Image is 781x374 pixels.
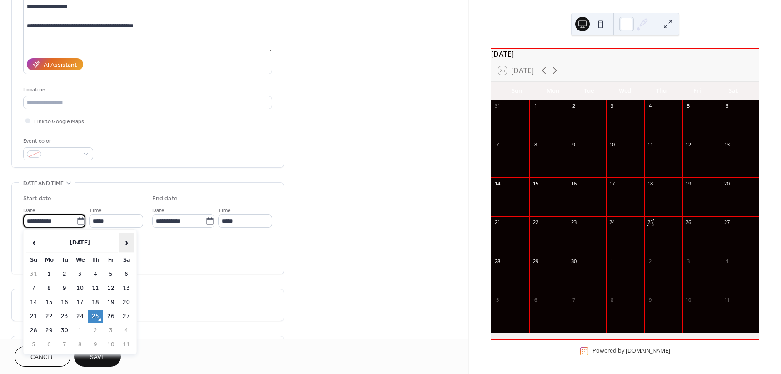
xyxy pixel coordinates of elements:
[26,296,41,309] td: 14
[88,296,103,309] td: 18
[723,103,730,110] div: 6
[57,296,72,309] td: 16
[26,338,41,351] td: 5
[494,180,501,187] div: 14
[685,103,692,110] div: 5
[57,310,72,323] td: 23
[571,103,577,110] div: 2
[592,347,670,355] div: Powered by
[26,282,41,295] td: 7
[119,338,134,351] td: 11
[609,103,616,110] div: 3
[23,206,35,215] span: Date
[73,310,87,323] td: 24
[119,268,134,281] td: 6
[723,296,730,303] div: 11
[643,82,679,100] div: Thu
[494,296,501,303] div: 5
[23,136,91,146] div: Event color
[647,103,654,110] div: 4
[532,258,539,264] div: 29
[15,346,70,367] a: Cancel
[104,296,118,309] td: 19
[609,180,616,187] div: 17
[57,254,72,267] th: Tu
[57,282,72,295] td: 9
[571,82,607,100] div: Tue
[74,346,121,367] button: Save
[723,180,730,187] div: 20
[42,296,56,309] td: 15
[571,219,577,226] div: 23
[532,296,539,303] div: 6
[532,180,539,187] div: 15
[42,282,56,295] td: 8
[73,338,87,351] td: 8
[34,117,84,126] span: Link to Google Maps
[571,296,577,303] div: 7
[27,58,83,70] button: AI Assistant
[647,296,654,303] div: 9
[152,206,164,215] span: Date
[494,141,501,148] div: 7
[685,219,692,226] div: 26
[42,310,56,323] td: 22
[571,180,577,187] div: 16
[26,268,41,281] td: 31
[104,282,118,295] td: 12
[609,141,616,148] div: 10
[27,234,40,252] span: ‹
[44,60,77,70] div: AI Assistant
[119,324,134,337] td: 4
[532,141,539,148] div: 8
[723,258,730,264] div: 4
[104,254,118,267] th: Fr
[685,258,692,264] div: 3
[685,296,692,303] div: 10
[104,310,118,323] td: 26
[30,353,55,362] span: Cancel
[609,258,616,264] div: 1
[73,268,87,281] td: 3
[89,206,102,215] span: Time
[571,258,577,264] div: 30
[119,254,134,267] th: Sa
[90,353,105,362] span: Save
[498,82,535,100] div: Sun
[571,141,577,148] div: 9
[88,254,103,267] th: Th
[609,296,616,303] div: 8
[88,310,103,323] td: 25
[119,234,133,252] span: ›
[491,49,759,60] div: [DATE]
[42,268,56,281] td: 1
[647,219,654,226] div: 25
[119,310,134,323] td: 27
[715,82,751,100] div: Sat
[104,268,118,281] td: 5
[42,254,56,267] th: Mo
[57,338,72,351] td: 7
[23,85,270,95] div: Location
[73,296,87,309] td: 17
[119,282,134,295] td: 13
[647,180,654,187] div: 18
[535,82,571,100] div: Mon
[73,254,87,267] th: We
[26,324,41,337] td: 28
[23,194,51,204] div: Start date
[88,268,103,281] td: 4
[88,338,103,351] td: 9
[26,254,41,267] th: Su
[88,282,103,295] td: 11
[685,141,692,148] div: 12
[647,258,654,264] div: 2
[42,233,118,253] th: [DATE]
[494,258,501,264] div: 28
[609,219,616,226] div: 24
[532,103,539,110] div: 1
[532,219,539,226] div: 22
[88,324,103,337] td: 2
[57,324,72,337] td: 30
[152,194,178,204] div: End date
